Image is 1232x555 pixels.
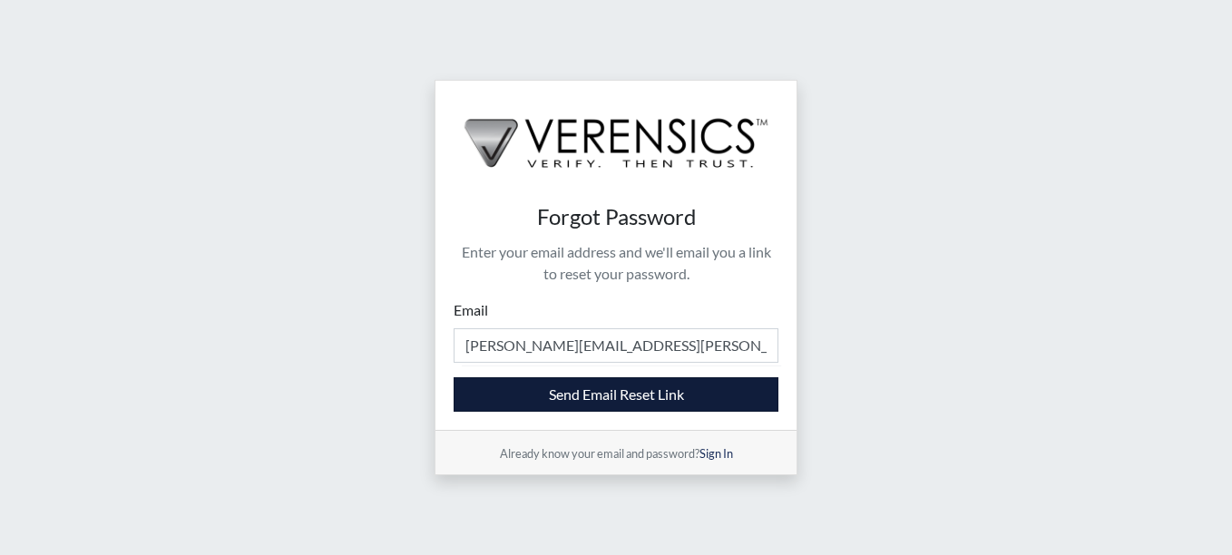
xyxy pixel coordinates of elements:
button: Send Email Reset Link [454,377,778,412]
img: logo-wide-black.2aad4157.png [435,81,797,186]
small: Already know your email and password? [500,446,733,461]
label: Email [454,299,488,321]
a: Sign In [699,446,733,461]
input: Email [454,328,778,363]
p: Enter your email address and we'll email you a link to reset your password. [454,241,778,285]
h4: Forgot Password [454,204,778,230]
